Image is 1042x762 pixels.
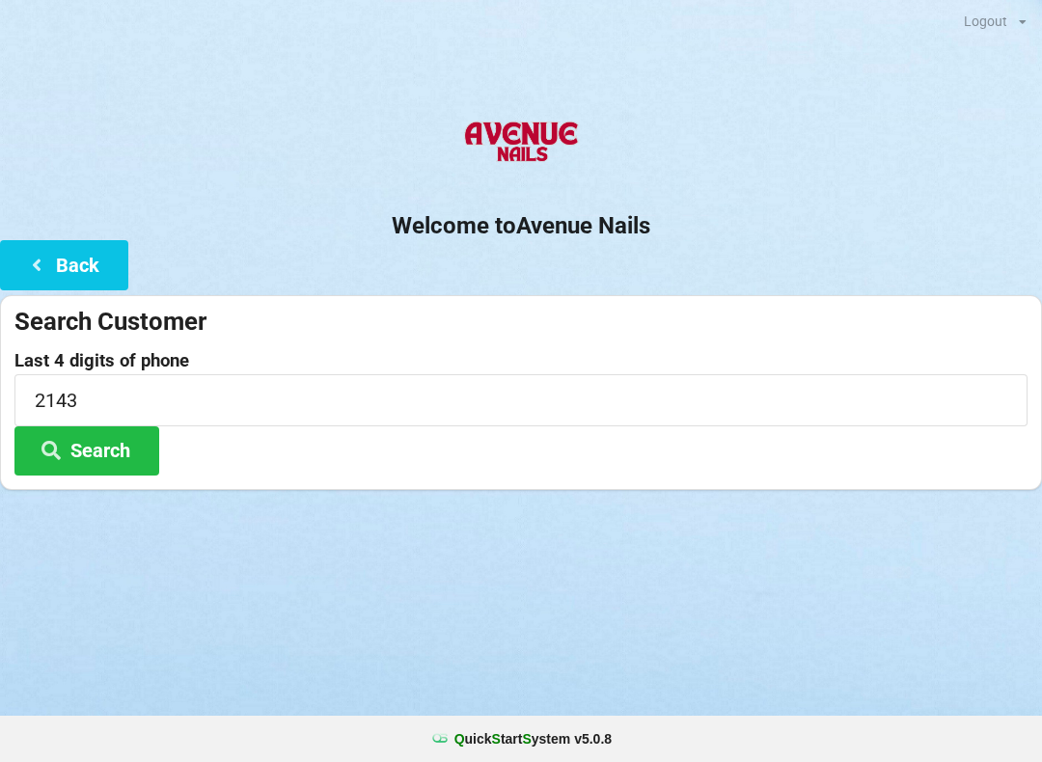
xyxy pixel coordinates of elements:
b: uick tart ystem v 5.0.8 [454,729,612,748]
input: 0000 [14,374,1028,425]
button: Search [14,426,159,476]
span: S [492,731,501,747]
span: Q [454,731,465,747]
img: favicon.ico [430,729,450,748]
div: Logout [964,14,1007,28]
img: AvenueNails-Logo.png [456,105,585,182]
span: S [522,731,531,747]
label: Last 4 digits of phone [14,351,1028,370]
div: Search Customer [14,306,1028,338]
